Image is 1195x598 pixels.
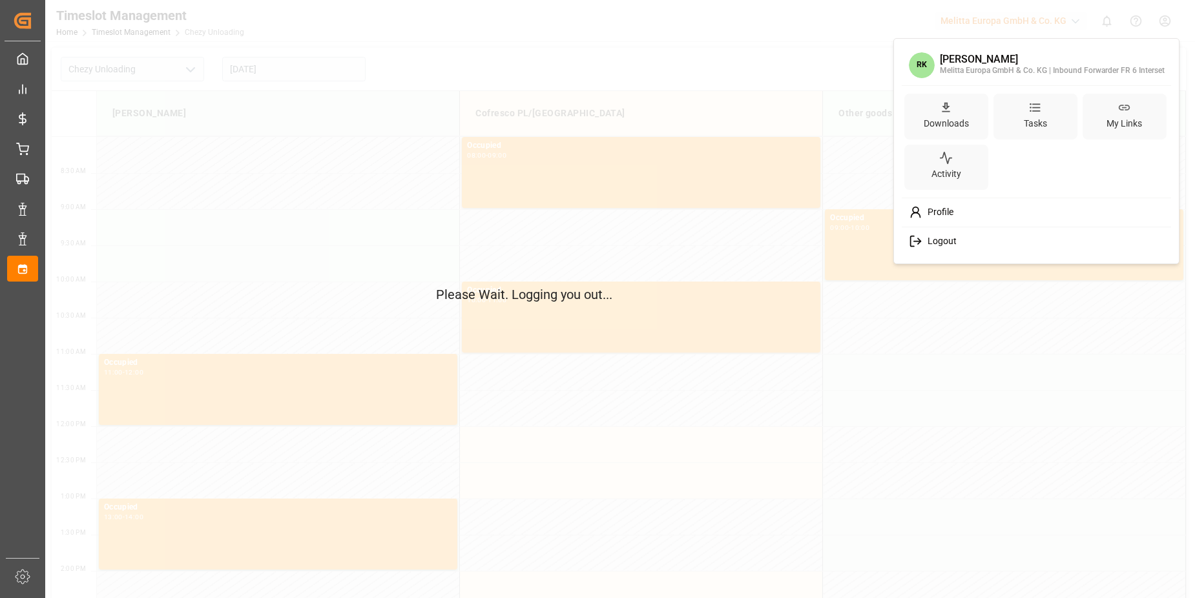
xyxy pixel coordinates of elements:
div: Melitta Europa GmbH & Co. KG | Inbound Forwarder FR 6 Interset [940,65,1165,77]
div: Tasks [1021,114,1050,133]
div: Activity [929,165,964,183]
div: My Links [1104,114,1145,133]
span: RK [909,52,935,78]
div: [PERSON_NAME] [940,54,1165,65]
span: Profile [922,207,953,218]
span: Logout [922,236,957,247]
p: Please Wait. Logging you out... [436,285,759,304]
div: Downloads [921,114,972,133]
